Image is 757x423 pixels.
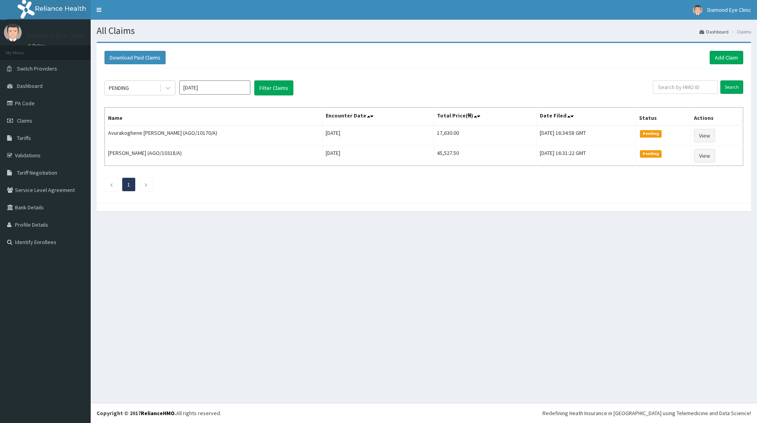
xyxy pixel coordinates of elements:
[4,24,22,41] img: User Image
[17,117,32,124] span: Claims
[543,409,751,417] div: Redefining Heath Insurance in [GEOGRAPHIC_DATA] using Telemedicine and Data Science!
[323,146,434,166] td: [DATE]
[17,134,31,142] span: Tariffs
[28,32,85,39] p: Diamond Eye Clinic
[694,129,715,142] a: View
[141,410,175,417] a: RelianceHMO
[693,5,703,15] img: User Image
[323,108,434,126] th: Encounter Date
[254,80,293,95] button: Filter Claims
[127,181,130,188] a: Page 1 is your current page
[434,125,537,146] td: 17,630.00
[105,125,323,146] td: Avurakoghene [PERSON_NAME] (AGO/10170/A)
[91,403,757,423] footer: All rights reserved.
[434,108,537,126] th: Total Price(₦)
[699,28,729,35] a: Dashboard
[323,125,434,146] td: [DATE]
[537,125,636,146] td: [DATE] 16:34:58 GMT
[109,84,129,92] div: PENDING
[640,130,662,137] span: Pending
[690,108,743,126] th: Actions
[28,43,47,48] a: Online
[144,181,148,188] a: Next page
[105,146,323,166] td: [PERSON_NAME] (AGO/10318/A)
[710,51,743,64] a: Add Claim
[17,169,57,176] span: Tariff Negotiation
[110,181,113,188] a: Previous page
[636,108,690,126] th: Status
[729,28,751,35] li: Claims
[17,65,57,72] span: Switch Providers
[537,146,636,166] td: [DATE] 16:31:22 GMT
[105,108,323,126] th: Name
[97,26,751,36] h1: All Claims
[179,80,250,95] input: Select Month and Year
[640,150,662,157] span: Pending
[653,80,718,94] input: Search by HMO ID
[104,51,166,64] button: Download Paid Claims
[720,80,743,94] input: Search
[97,410,176,417] strong: Copyright © 2017 .
[434,146,537,166] td: 45,527.50
[17,82,43,89] span: Dashboard
[694,149,715,162] a: View
[537,108,636,126] th: Date Filed
[707,6,751,13] span: Diamond Eye Clinic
